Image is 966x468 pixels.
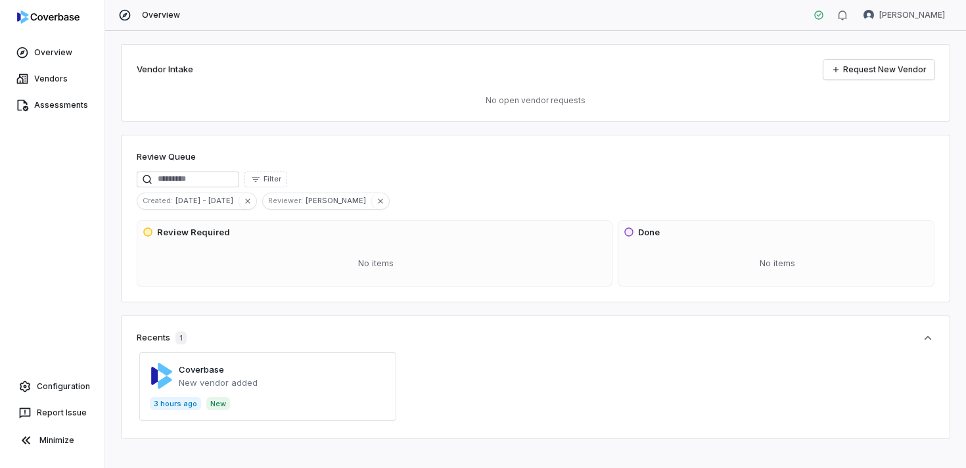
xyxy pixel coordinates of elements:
[37,381,90,392] span: Configuration
[34,47,72,58] span: Overview
[34,100,88,110] span: Assessments
[137,331,934,344] button: Recents1
[142,10,180,20] span: Overview
[157,226,230,239] h3: Review Required
[306,195,371,206] span: [PERSON_NAME]
[34,74,68,84] span: Vendors
[3,41,102,64] a: Overview
[3,67,102,91] a: Vendors
[179,364,224,375] a: Coverbase
[624,246,931,281] div: No items
[137,95,934,106] p: No open vendor requests
[175,195,239,206] span: [DATE] - [DATE]
[137,195,175,206] span: Created :
[37,408,87,418] span: Report Issue
[244,172,287,187] button: Filter
[143,246,609,281] div: No items
[879,10,945,20] span: [PERSON_NAME]
[5,427,99,454] button: Minimize
[263,195,306,206] span: Reviewer :
[137,331,187,344] div: Recents
[5,401,99,425] button: Report Issue
[264,174,281,184] span: Filter
[5,375,99,398] a: Configuration
[3,93,102,117] a: Assessments
[17,11,80,24] img: logo-D7KZi-bG.svg
[39,435,74,446] span: Minimize
[175,331,187,344] span: 1
[856,5,953,25] button: Kyle Saud avatar[PERSON_NAME]
[863,10,874,20] img: Kyle Saud avatar
[638,226,660,239] h3: Done
[823,60,934,80] a: Request New Vendor
[137,63,193,76] h2: Vendor Intake
[137,151,196,164] h1: Review Queue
